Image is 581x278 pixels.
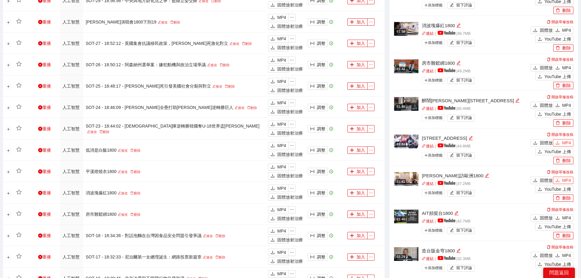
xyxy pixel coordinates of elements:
[42,20,51,24] font: 重播
[456,116,472,120] font: 留下評論
[562,45,571,50] font: 刪除
[6,63,11,67] button: 展開行
[368,148,374,152] span: 省略
[317,126,325,131] font: 調整
[242,42,245,45] span: 刪除
[357,41,365,46] font: 加入
[350,84,354,89] span: 加
[289,37,295,41] span: 省略
[367,104,375,111] button: 省略
[357,126,365,131] font: 加入
[6,41,11,46] button: 展開行
[289,101,295,105] span: 省略
[547,58,551,61] span: 複製
[347,82,368,90] button: 加加入
[317,169,325,174] font: 調整
[367,82,375,90] button: 省略
[450,3,454,8] span: 編輯
[447,152,475,159] button: 編輯留下評論
[277,2,303,7] font: 固體放射治療
[367,168,375,175] button: 省略
[288,78,296,85] button: 省略
[368,20,374,24] span: 省略
[42,169,51,174] font: 重播
[456,61,461,65] span: 編輯
[277,122,286,127] font: MP4
[6,20,11,25] button: 展開行
[538,150,542,154] span: 上傳
[553,7,573,14] button: 刪除刪除
[367,18,375,26] button: 省略
[367,146,375,154] button: 省略
[350,63,354,67] span: 加
[426,69,434,73] font: 連結
[347,18,368,26] button: 加加入
[310,20,314,25] span: 列寬
[277,67,303,71] font: 固體放射治療
[271,58,275,63] span: 下載
[551,132,573,137] font: 開啟草修改稿
[426,31,434,36] font: 連結
[207,63,210,67] span: 編輯
[396,30,405,33] font: 01:30
[118,149,121,152] span: 編輯
[250,106,257,110] font: 刪除
[289,79,295,84] span: 省略
[225,85,228,88] span: 刪除
[38,84,42,88] span: 遊戲圈
[562,103,571,108] font: MP4
[161,20,168,24] font: 修改
[357,105,365,110] font: 加入
[317,62,325,67] font: 調整
[394,135,418,148] img: ff270461-3c45-4ea4-8a35-191a1f1afe00.jpg
[422,31,426,35] span: 關聯
[544,149,571,154] font: YouTube 上傳
[268,87,289,94] button: 下載固體放射治療
[553,27,573,34] button: 下載MP4
[468,136,473,140] span: 編輯
[535,73,573,80] button: 上傳YouTube 上傳
[538,112,542,117] span: 上傳
[422,69,434,73] a: 關聯連結
[533,28,537,33] span: 下載
[438,143,455,147] img: yt_logo_rgb_light.a676ea31.png
[562,8,571,13] font: 刪除
[247,106,250,109] span: 刪除
[531,102,551,109] button: 下載固體放射治療
[288,121,296,128] button: 省略
[174,20,180,24] font: 刪除
[533,66,537,70] span: 下載
[90,130,97,134] font: 修改
[555,141,560,146] span: 下載
[438,31,455,35] img: yt_logo_rgb_light.a676ea31.png
[268,142,289,149] button: 下載MP4
[531,139,551,146] button: 下載固體放射治療
[245,42,252,45] font: 刪除
[271,15,275,20] span: 下載
[277,143,286,148] font: MP4
[216,85,222,88] font: 修改
[220,63,223,67] span: 刪除
[551,20,573,24] font: 開啟草修改稿
[268,56,289,64] button: 下載MP4
[277,109,303,114] font: 固體放射治療
[289,15,295,20] span: 省略
[271,152,275,157] span: 下載
[556,46,560,51] span: 刪除
[271,110,275,114] span: 下載
[468,135,473,142] div: 編輯
[357,169,365,174] font: 加入
[38,63,42,67] span: 遊戲圈
[6,84,11,89] button: 展開行
[347,61,368,68] button: 加加入
[121,149,128,152] font: 修改
[289,58,295,62] span: 省略
[350,148,354,153] span: 加
[308,40,328,47] button: 列寬調整
[42,62,51,67] font: 重播
[538,37,542,42] span: 上傳
[42,84,51,88] font: 重播
[288,163,296,171] button: 省略
[268,14,289,21] button: 下載MP4
[134,149,141,152] font: 刪除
